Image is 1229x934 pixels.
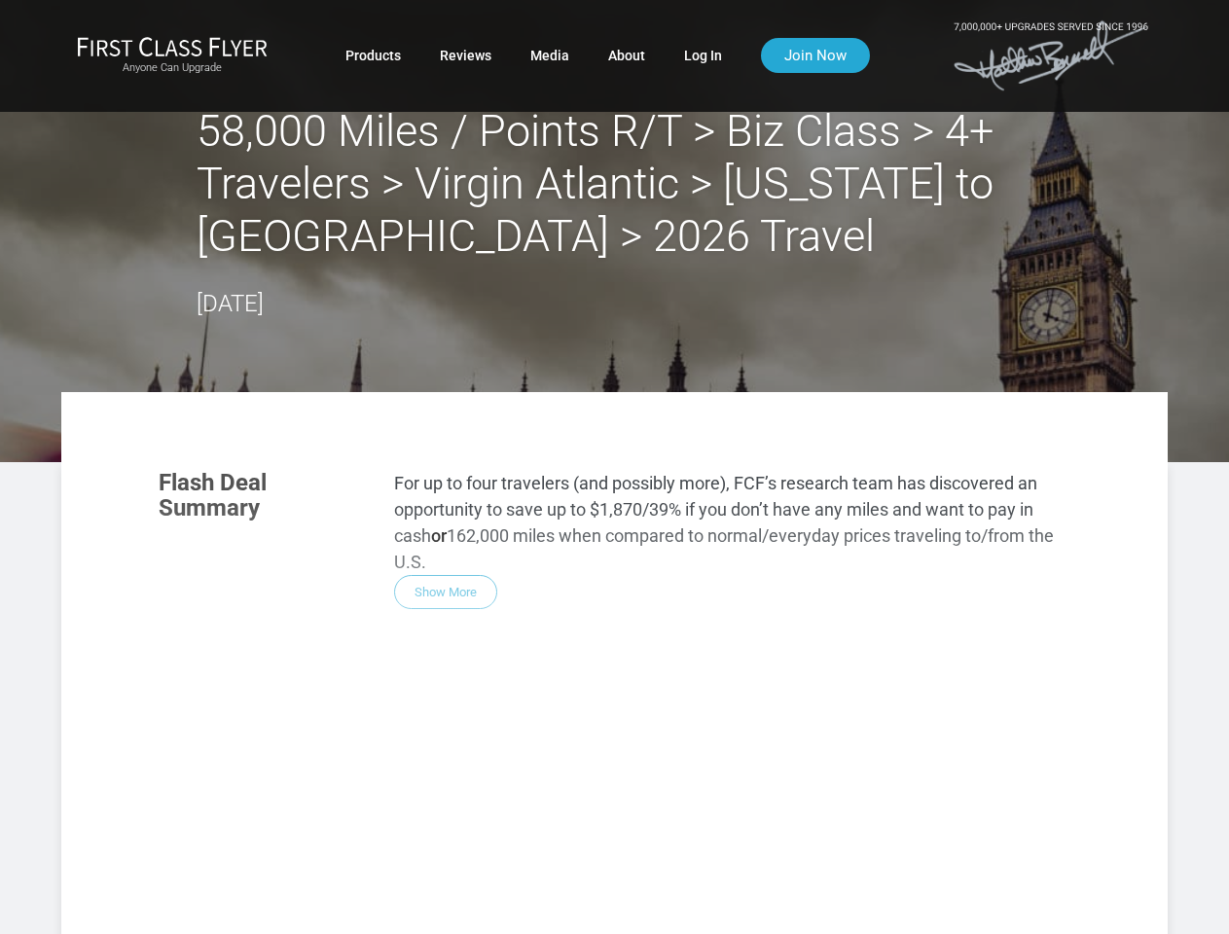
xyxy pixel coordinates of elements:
a: Reviews [440,38,491,73]
a: Media [530,38,569,73]
h3: Flash Deal Summary [159,470,365,521]
h2: 58,000 Miles / Points R/T > Biz Class > 4+ Travelers > Virgin Atlantic > [US_STATE] to [GEOGRAPHI... [197,105,1033,263]
a: Log In [684,38,722,73]
a: About [608,38,645,73]
p: For up to four travelers (and possibly more), FCF’s research team has discovered an opportunity t... [394,470,1070,575]
a: Products [345,38,401,73]
img: First Class Flyer [77,36,268,56]
a: Join Now [761,38,870,73]
time: [DATE] [197,290,264,317]
a: First Class FlyerAnyone Can Upgrade [77,36,268,75]
small: Anyone Can Upgrade [77,61,268,75]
